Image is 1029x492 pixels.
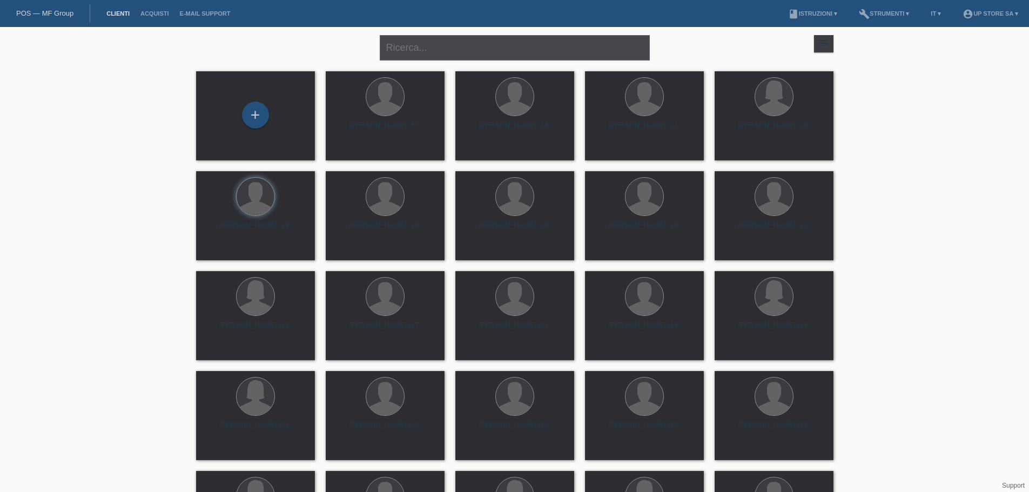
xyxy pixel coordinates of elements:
a: buildStrumenti ▾ [853,10,914,17]
div: [PERSON_NAME] (22) [594,121,695,138]
div: [PERSON_NAME] (30) [334,221,436,238]
div: [PERSON_NAME] (32) [723,221,825,238]
a: bookIstruzioni ▾ [783,10,843,17]
div: [PERSON_NAME] (20) [723,121,825,138]
div: [PERSON_NAME] (19) [594,321,695,338]
div: [PERSON_NAME] (26) [464,421,566,438]
div: [PERSON_NAME] (57) [334,121,436,138]
div: [PERSON_NAME] (26) [464,221,566,238]
a: POS — MF Group [16,9,73,17]
div: Registrare cliente [243,106,268,124]
div: [PERSON_NAME] (18) [464,121,566,138]
i: book [788,9,799,19]
div: [PERSON_NAME] (38) [205,221,306,238]
a: account_circleUp Store SA ▾ [957,10,1024,17]
div: [PERSON_NAME] (33) [205,321,306,338]
div: [PERSON_NAME] (40) [334,421,436,438]
div: [PERSON_NAME] (25) [594,421,695,438]
a: Acquisti [135,10,174,17]
a: E-mail Support [174,10,236,17]
div: [PERSON_NAME] (30) [594,221,695,238]
div: [PERSON_NAME] (51) [464,321,566,338]
a: Support [1002,482,1025,489]
div: [PERSON_NAME] (28) [723,321,825,338]
div: [PERSON_NAME] (27) [334,321,436,338]
i: filter_list [818,37,830,49]
a: Clienti [101,10,135,17]
i: account_circle [963,9,973,19]
input: Ricerca... [380,35,650,60]
div: [PERSON_NAME] (28) [723,421,825,438]
i: build [859,9,870,19]
div: [PERSON_NAME] (31) [205,421,306,438]
a: IT ▾ [925,10,946,17]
